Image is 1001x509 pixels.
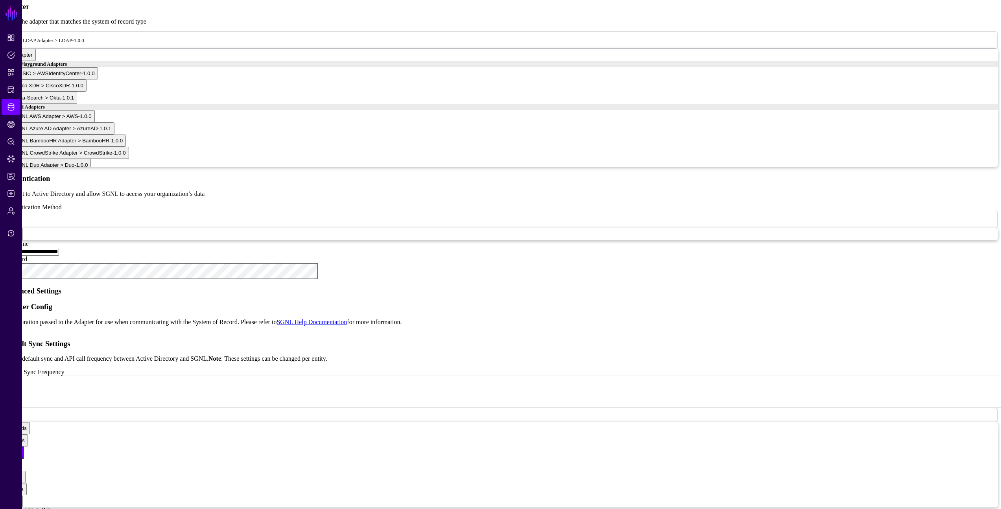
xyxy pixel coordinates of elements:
span: Policies [7,51,15,59]
a: Logs [2,186,20,201]
h3: Adapter Config [3,302,998,311]
span: Protected Systems [7,86,15,94]
a: Admin [2,203,20,219]
span: Cisco XDR > CiscoXDR-1.0.0 [14,83,83,89]
p: Configuration passed to the Adapter for use when communicating with the System of Record. Please ... [3,319,998,326]
span: Weeks [6,474,22,480]
span: SGNL CrowdStrike Adapter > CrowdStrike-1.0.0 [14,150,126,156]
span: CAEP Hub [7,120,15,128]
a: Snippets [2,65,20,80]
p: Set the default sync and API call frequency between Active Directory and SGNL. : These settings c... [3,355,998,362]
a: Protected Systems [2,82,20,98]
span: Policy Lens [7,138,15,146]
button: SGNL CrowdStrike Adapter > CrowdStrike-1.0.0 [11,147,129,159]
span: Identity Data Fabric [7,103,15,111]
button: Cisco XDR > CiscoXDR-1.0.0 [11,79,87,92]
button: SGNL Duo Adapter > Duo-1.0.0 [11,159,91,171]
button: Okta-Search > Okta-1.0.1 [11,92,77,104]
div: League Playground Adapters [3,61,998,67]
span: SGNL LDAP Adapter > LDAP-1.0.0 [8,37,84,43]
span: Support [7,229,15,237]
span: AWSIC > AWSIdentityCenter-1.0.0 [14,70,95,76]
a: CAEP Hub [2,116,20,132]
span: Data Lens [7,155,15,163]
label: Default Sync Frequency [3,369,65,375]
a: Policy Lens [2,134,20,149]
label: Authentication Method [3,204,62,210]
a: Identity Data Fabric [2,99,20,115]
a: Reports [2,168,20,184]
span: Admin [7,207,15,215]
span: SGNL BambooHR Adapter > BambooHR-1.0.0 [14,138,123,144]
span: Snippets [7,68,15,76]
a: Policies [2,47,20,63]
span: Minutes [6,437,25,443]
button: SGNL Azure AD Adapter > AzureAD-1.0.1 [11,122,114,135]
button: SGNL AWS Adapter > AWS-1.0.0 [11,110,95,122]
p: Select the adapter that matches the system of record type [3,18,998,25]
span: Reports [7,172,15,180]
a: SGNL Help Documentation [277,319,347,325]
h3: Advanced Settings [3,287,998,295]
a: Dashboard [2,30,20,46]
strong: Note [208,355,221,362]
span: Months [6,486,24,492]
span: No Adapter [6,52,33,58]
button: AWSIC > AWSIdentityCenter-1.0.0 [11,67,98,79]
h3: Authentication [3,174,998,183]
p: Connect to Active Directory and allow SGNL to access your organization’s data [3,190,998,197]
h3: Default Sync Settings [3,339,998,348]
a: SGNL [5,5,18,22]
div: Standard Adapters [3,104,998,110]
a: Data Lens [2,151,20,167]
span: SGNL AWS Adapter > AWS-1.0.0 [14,113,92,119]
span: SGNL Duo Adapter > Duo-1.0.0 [14,162,88,168]
span: Seconds [6,425,27,431]
span: SGNL Azure AD Adapter > AzureAD-1.0.1 [14,125,111,131]
span: Dashboard [7,34,15,42]
span: Okta-Search > Okta-1.0.1 [14,95,74,101]
h3: Adapter [3,2,998,11]
button: SGNL BambooHR Adapter > BambooHR-1.0.0 [11,135,126,147]
span: Logs [7,190,15,197]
